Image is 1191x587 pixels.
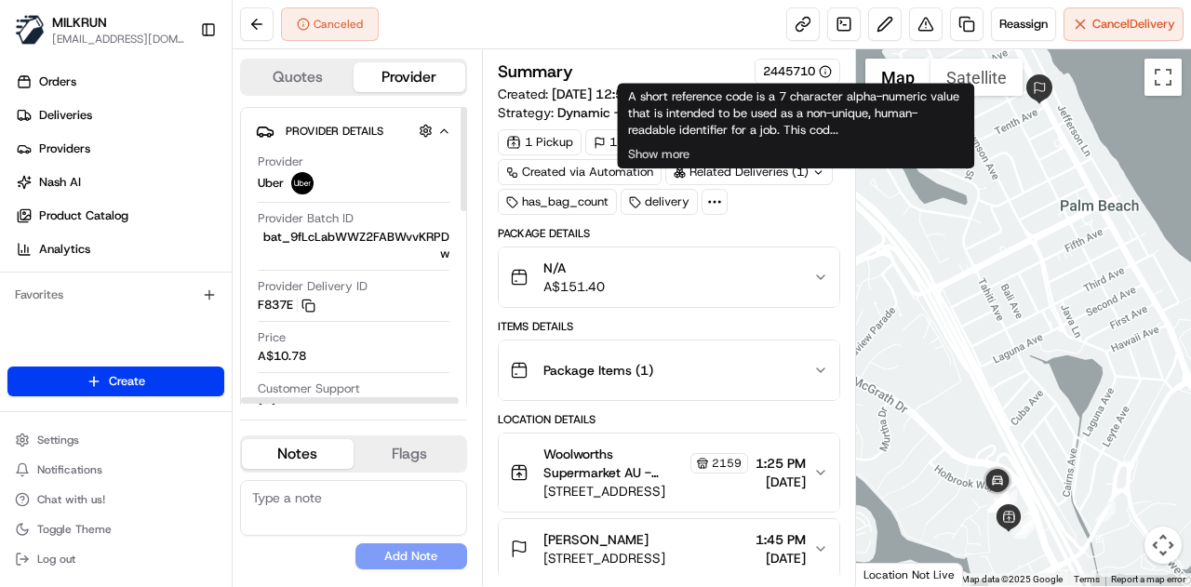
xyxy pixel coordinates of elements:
div: Location Not Live [856,563,963,586]
button: N/AA$151.40 [499,247,839,307]
span: Nash AI [39,174,81,191]
button: Toggle fullscreen view [1144,59,1182,96]
div: 6 [1014,518,1035,539]
div: Strategy: [498,103,794,122]
button: Package Items (1) [499,340,839,400]
a: Deliveries [7,100,232,130]
button: [EMAIL_ADDRESS][DOMAIN_NAME] [52,32,185,47]
span: Log out [37,552,75,567]
span: Price [258,329,286,346]
button: Flags [354,439,465,469]
h3: Summary [498,63,573,80]
button: Show more [628,146,689,163]
div: 1 Pickup [498,129,582,155]
button: Provider [354,62,465,92]
span: Created: [498,85,654,103]
span: 2159 [712,456,742,471]
button: Log out [7,546,224,572]
span: A$151.40 [543,277,605,296]
span: A$10.78 [258,348,306,365]
span: 1:25 PM [756,454,806,473]
span: Package Items ( 1 ) [543,361,653,380]
button: Notes [242,439,354,469]
span: Uber [258,175,284,192]
a: Dynamic - (DD + Uber) (dss_cPCnzd) [557,103,794,122]
span: Map data ©2025 Google [961,574,1063,584]
button: Create [7,367,224,396]
div: 4 [1095,501,1116,522]
div: 5 [1012,514,1033,535]
button: 2445710 [763,63,832,80]
span: Reassign [999,16,1048,33]
span: [STREET_ADDRESS] [543,549,665,567]
button: Show street map [865,59,930,96]
button: Quotes [242,62,354,92]
div: Package Details [498,226,840,241]
span: N/A [543,259,605,277]
span: [DATE] [756,473,806,491]
span: Chat with us! [37,492,105,507]
span: [DATE] [756,549,806,567]
button: Show satellite imagery [930,59,1023,96]
span: Providers [39,140,90,157]
button: Toggle Theme [7,516,224,542]
span: Provider Batch ID [258,210,354,227]
button: Provider Details [256,115,451,146]
button: Reassign [991,7,1056,41]
span: Toggle Theme [37,522,112,537]
span: Provider Details [286,124,383,139]
a: Terms [1074,574,1100,584]
a: Created via Automation [498,159,662,185]
button: Notifications [7,457,224,483]
div: delivery [621,189,698,215]
div: 11 [987,492,1008,513]
button: Map camera controls [1144,527,1182,564]
span: Product Catalog [39,207,128,224]
div: Location Details [498,412,840,427]
a: Product Catalog [7,201,232,231]
button: MILKRUN [52,13,107,32]
span: Analytics [39,241,90,258]
a: Analytics [7,234,232,264]
span: Cancel Delivery [1092,16,1175,33]
button: F837E [258,297,315,314]
div: 1 Dropoff [585,129,669,155]
span: [STREET_ADDRESS] [543,482,748,500]
button: CancelDelivery [1064,7,1184,41]
span: 1:45 PM [756,530,806,549]
span: Create [109,373,145,390]
div: 12 [988,491,1009,512]
span: Dynamic - (DD + Uber) (dss_cPCnzd) [557,103,780,122]
button: Canceled [281,7,379,41]
button: [PERSON_NAME][STREET_ADDRESS]1:45 PM[DATE] [499,519,839,579]
span: bat_9fLcLabWWZ2FABWvvKRPDw [258,229,449,262]
button: Settings [7,427,224,453]
a: Nash AI [7,167,232,197]
div: Favorites [7,280,224,310]
span: Provider Delivery ID [258,278,368,295]
span: Deliveries [39,107,92,124]
button: Woolworths Supermarket AU - Elanora Pines Store Manager2159[STREET_ADDRESS]1:25 PM[DATE] [499,434,839,512]
a: Report a map error [1111,574,1185,584]
div: Related Deliveries (1) [665,159,833,185]
div: Items Details [498,319,840,334]
a: Providers [7,134,232,164]
span: Settings [37,433,79,447]
span: Orders [39,73,76,90]
a: Open this area in Google Maps (opens a new window) [861,562,922,586]
div: 7 [997,490,1017,511]
div: A short reference code is a 7 character alpha-numeric value that is intended to be used as a non-... [617,83,974,168]
span: Provider [258,153,303,170]
img: MILKRUN [15,15,45,45]
span: Customer Support [258,380,360,397]
span: [DATE] 12:55 PM [552,86,654,102]
img: Google [861,562,922,586]
img: uber-new-logo.jpeg [291,172,314,194]
a: Orders [7,67,232,97]
span: [PERSON_NAME] [543,530,649,549]
span: Notifications [37,462,102,477]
